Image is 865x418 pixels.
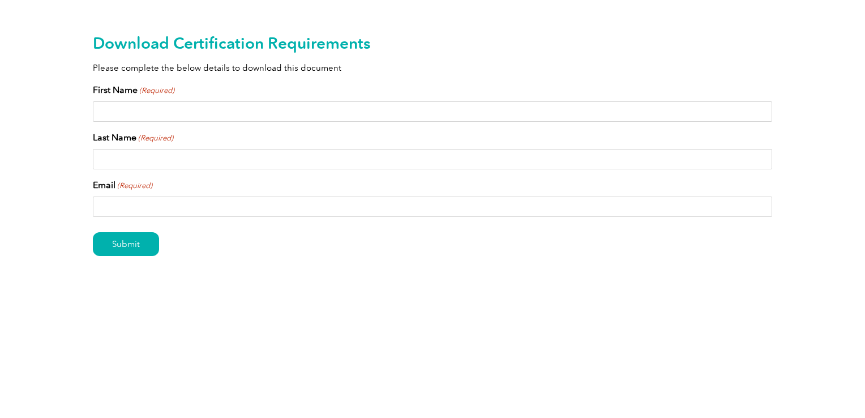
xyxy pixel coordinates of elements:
label: Last Name [93,131,173,144]
input: Submit [93,232,159,256]
label: First Name [93,83,174,97]
label: Email [93,178,152,192]
h2: Download Certification Requirements [93,34,772,52]
p: Please complete the below details to download this document [93,62,772,74]
span: (Required) [138,133,174,144]
span: (Required) [117,180,153,191]
span: (Required) [139,85,175,96]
